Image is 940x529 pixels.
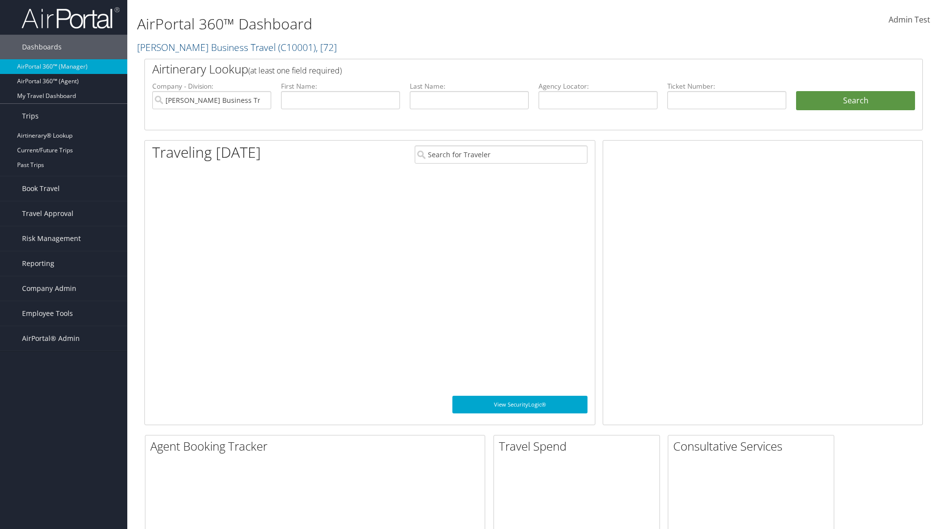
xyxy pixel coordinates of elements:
span: Book Travel [22,176,60,201]
a: [PERSON_NAME] Business Travel [137,41,337,54]
span: Trips [22,104,39,128]
span: Dashboards [22,35,62,59]
input: Search for Traveler [415,145,587,164]
label: Ticket Number: [667,81,786,91]
label: First Name: [281,81,400,91]
label: Company - Division: [152,81,271,91]
span: Travel Approval [22,201,73,226]
h2: Consultative Services [673,438,834,455]
span: ( C10001 ) [278,41,316,54]
label: Agency Locator: [539,81,658,91]
h2: Travel Spend [499,438,659,455]
span: Risk Management [22,226,81,251]
label: Last Name: [410,81,529,91]
a: View SecurityLogic® [452,396,587,413]
button: Search [796,91,915,111]
span: Reporting [22,251,54,276]
h2: Agent Booking Tracker [150,438,485,455]
span: Company Admin [22,276,76,301]
a: Admin Test [889,5,930,35]
span: AirPortal® Admin [22,326,80,351]
span: , [ 72 ] [316,41,337,54]
img: airportal-logo.png [22,6,119,29]
h2: Airtinerary Lookup [152,61,850,77]
h1: AirPortal 360™ Dashboard [137,14,666,34]
span: Admin Test [889,14,930,25]
span: (at least one field required) [248,65,342,76]
h1: Traveling [DATE] [152,142,261,163]
span: Employee Tools [22,301,73,326]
